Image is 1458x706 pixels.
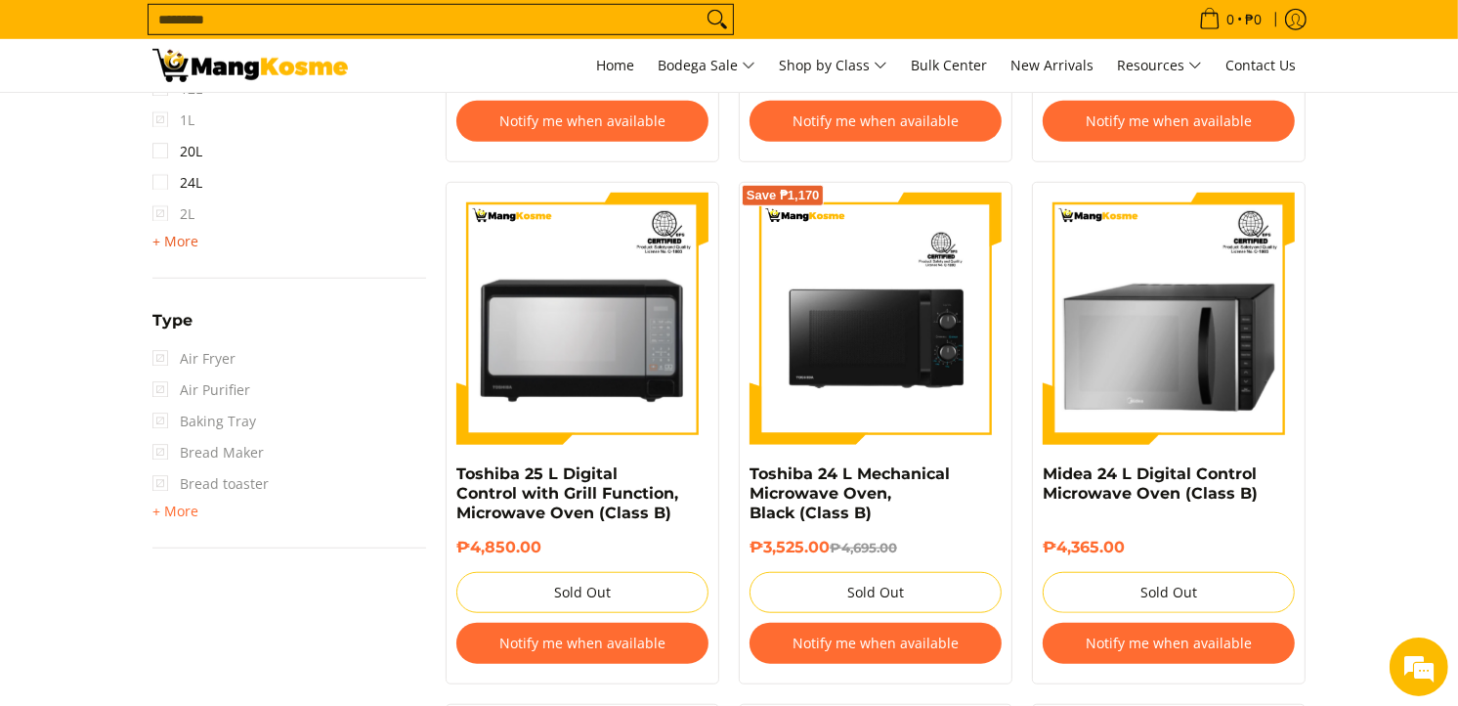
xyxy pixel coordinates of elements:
[152,500,198,523] summary: Open
[1043,538,1295,557] h6: ₱4,365.00
[152,230,198,253] summary: Open
[1001,39,1103,92] a: New Arrivals
[750,464,950,522] a: Toshiba 24 L Mechanical Microwave Oven, Black (Class B)
[456,623,708,664] button: Notify me when available
[750,538,1002,557] h6: ₱3,525.00
[152,313,193,329] span: Type
[1216,39,1306,92] a: Contact Us
[152,313,193,343] summary: Open
[747,190,820,201] span: Save ₱1,170
[1193,9,1267,30] span: •
[596,56,634,74] span: Home
[750,623,1002,664] button: Notify me when available
[1223,13,1237,26] span: 0
[1043,623,1295,664] button: Notify me when available
[779,54,887,78] span: Shop by Class
[1242,13,1265,26] span: ₱0
[456,193,708,445] img: Toshiba 25 L Digital Control with Grill Function, Microwave Oven (Class B)
[658,54,755,78] span: Bodega Sale
[152,199,194,230] span: 2L
[152,49,348,82] img: Small Appliances l Mang Kosme: Home Appliances Warehouse Sale
[456,101,708,142] button: Notify me when available
[901,39,997,92] a: Bulk Center
[367,39,1306,92] nav: Main Menu
[1043,193,1295,445] img: Midea 24 L Digital Control Microwave Oven (Class B)
[750,572,1002,613] button: Sold Out
[152,167,202,199] a: 24L
[321,10,367,57] div: Minimize live chat window
[456,572,708,613] button: Sold Out
[1010,56,1093,74] span: New Arrivals
[456,538,708,557] h6: ₱4,850.00
[152,406,256,437] span: Baking Tray
[911,56,987,74] span: Bulk Center
[648,39,765,92] a: Bodega Sale
[1043,464,1258,503] a: Midea 24 L Digital Control Microwave Oven (Class B)
[10,486,372,554] textarea: Type your message and hit 'Enter'
[1043,101,1295,142] button: Notify me when available
[586,39,644,92] a: Home
[1107,39,1212,92] a: Resources
[152,437,264,468] span: Bread Maker
[152,375,250,406] span: Air Purifier
[1225,56,1296,74] span: Contact Us
[702,5,733,34] button: Search
[830,540,897,555] del: ₱4,695.00
[1117,54,1202,78] span: Resources
[750,193,1002,445] img: Toshiba 24 L Mechanical Microwave Oven, Black (Class B)
[456,464,678,522] a: Toshiba 25 L Digital Control with Grill Function, Microwave Oven (Class B)
[152,136,202,167] a: 20L
[1043,572,1295,613] button: Sold Out
[769,39,897,92] a: Shop by Class
[750,101,1002,142] button: Notify me when available
[113,222,270,419] span: We're online!
[102,110,328,135] div: Chat with us now
[152,504,198,519] span: + More
[152,105,194,136] span: 1L
[152,343,236,375] span: Air Fryer
[152,234,198,249] span: + More
[152,468,269,500] span: Bread toaster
